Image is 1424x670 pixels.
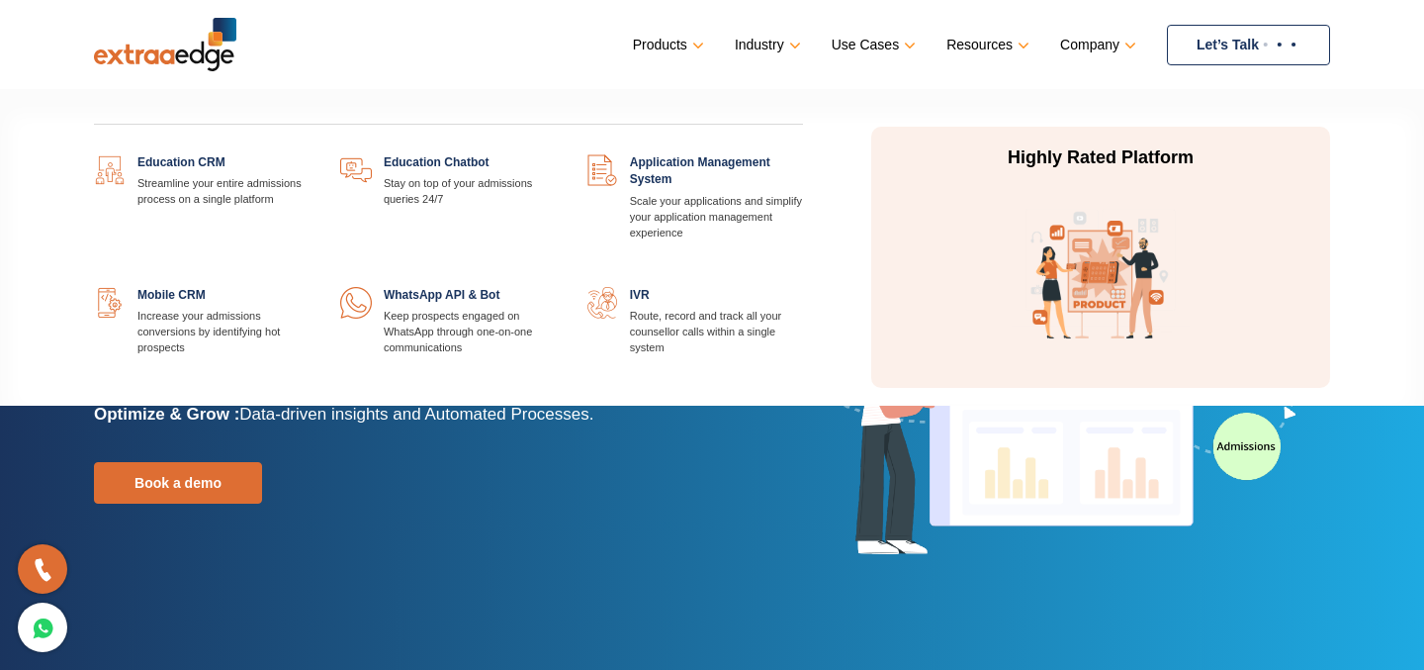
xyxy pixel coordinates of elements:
[1060,31,1132,59] a: Company
[1167,25,1330,65] a: Let’s Talk
[633,31,700,59] a: Products
[946,31,1025,59] a: Resources
[94,405,239,424] b: Optimize & Grow :
[94,462,262,504] a: Book a demo
[239,405,593,424] span: Data-driven insights and Automated Processes.
[915,146,1287,170] p: Highly Rated Platform
[735,31,797,59] a: Industry
[832,31,912,59] a: Use Cases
